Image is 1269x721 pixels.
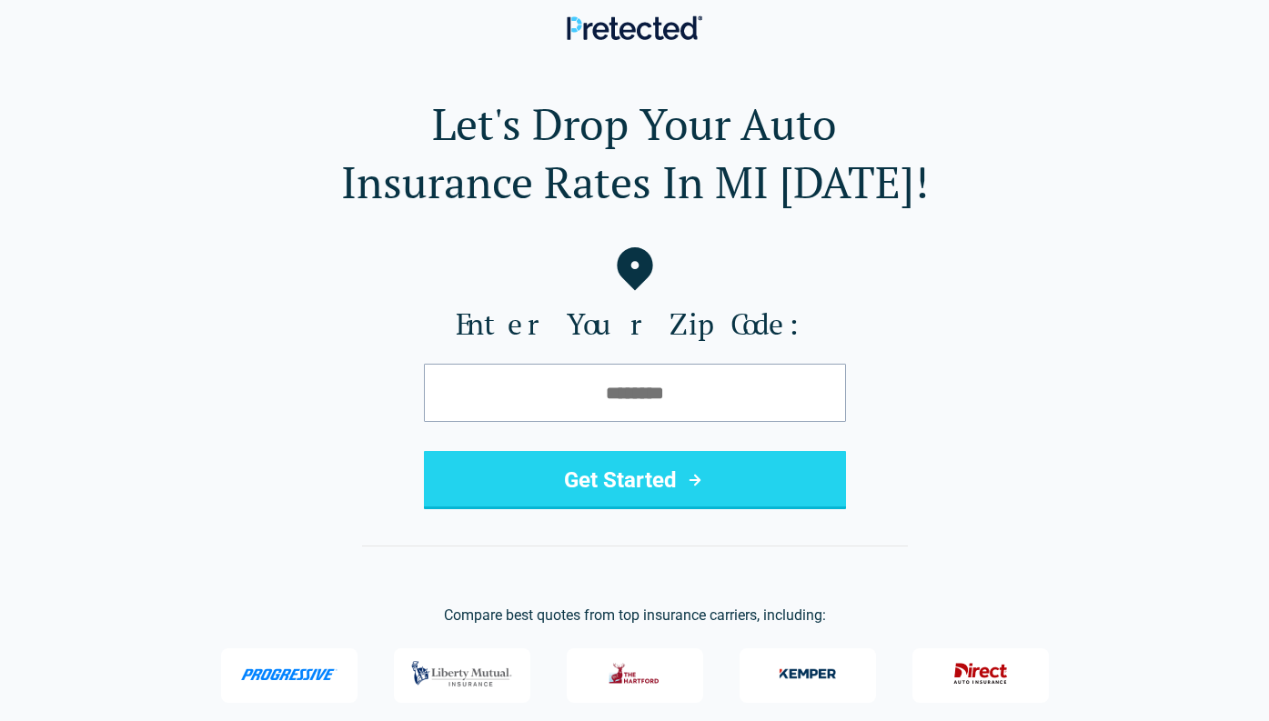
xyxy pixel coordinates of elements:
[944,655,1017,693] img: Direct General
[567,15,702,40] img: Pretected
[407,652,517,696] img: Liberty Mutual
[29,95,1240,211] h1: Let's Drop Your Auto Insurance Rates In MI [DATE]!
[29,305,1240,342] label: Enter Your Zip Code:
[424,451,846,509] button: Get Started
[240,668,337,681] img: Progressive
[599,655,671,693] img: The Hartford
[29,605,1240,626] p: Compare best quotes from top insurance carriers, including:
[771,655,844,693] img: Kemper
